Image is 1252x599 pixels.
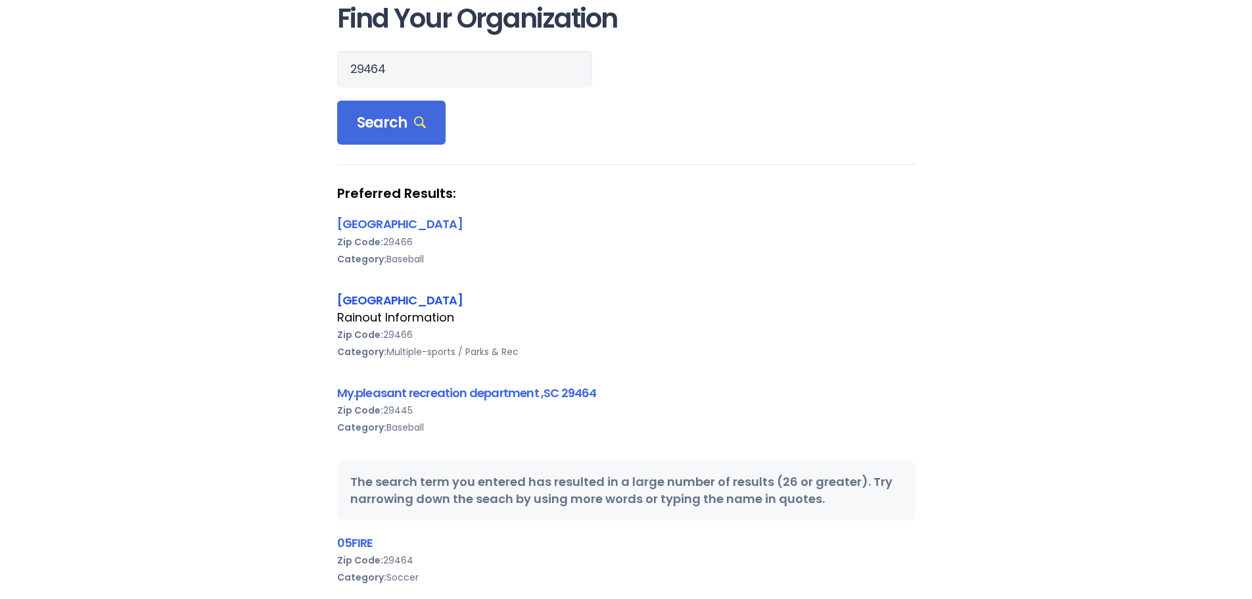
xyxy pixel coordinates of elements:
[337,569,916,586] div: Soccer
[337,215,916,233] div: [GEOGRAPHIC_DATA]
[337,345,386,358] b: Category:
[337,51,592,87] input: Search Orgs…
[337,326,916,343] div: 29466
[357,114,427,132] span: Search
[337,402,916,419] div: 29445
[337,571,386,584] b: Category:
[337,384,916,402] div: My.pleasant recreation department ,SC 29464
[337,328,383,341] b: Zip Code:
[337,554,383,567] b: Zip Code:
[337,343,916,360] div: Multiple-sports / Parks & Rec
[337,233,916,251] div: 29466
[337,421,386,434] b: Category:
[337,216,463,232] a: [GEOGRAPHIC_DATA]
[337,235,383,249] b: Zip Code:
[337,252,386,266] b: Category:
[337,292,463,308] a: [GEOGRAPHIC_DATA]
[337,552,916,569] div: 29464
[337,535,373,551] a: 05FIRE
[337,404,383,417] b: Zip Code:
[337,185,916,202] strong: Preferred Results:
[337,101,446,145] div: Search
[337,4,916,34] h1: Find Your Organization
[337,291,916,309] div: [GEOGRAPHIC_DATA]
[337,385,597,401] a: My.pleasant recreation department ,SC 29464
[337,534,916,552] div: 05FIRE
[337,251,916,268] div: Baseball
[337,419,916,436] div: Baseball
[337,460,916,521] div: The search term you entered has resulted in a large number of results (26 or greater). Try narrow...
[337,309,916,326] div: Rainout Information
